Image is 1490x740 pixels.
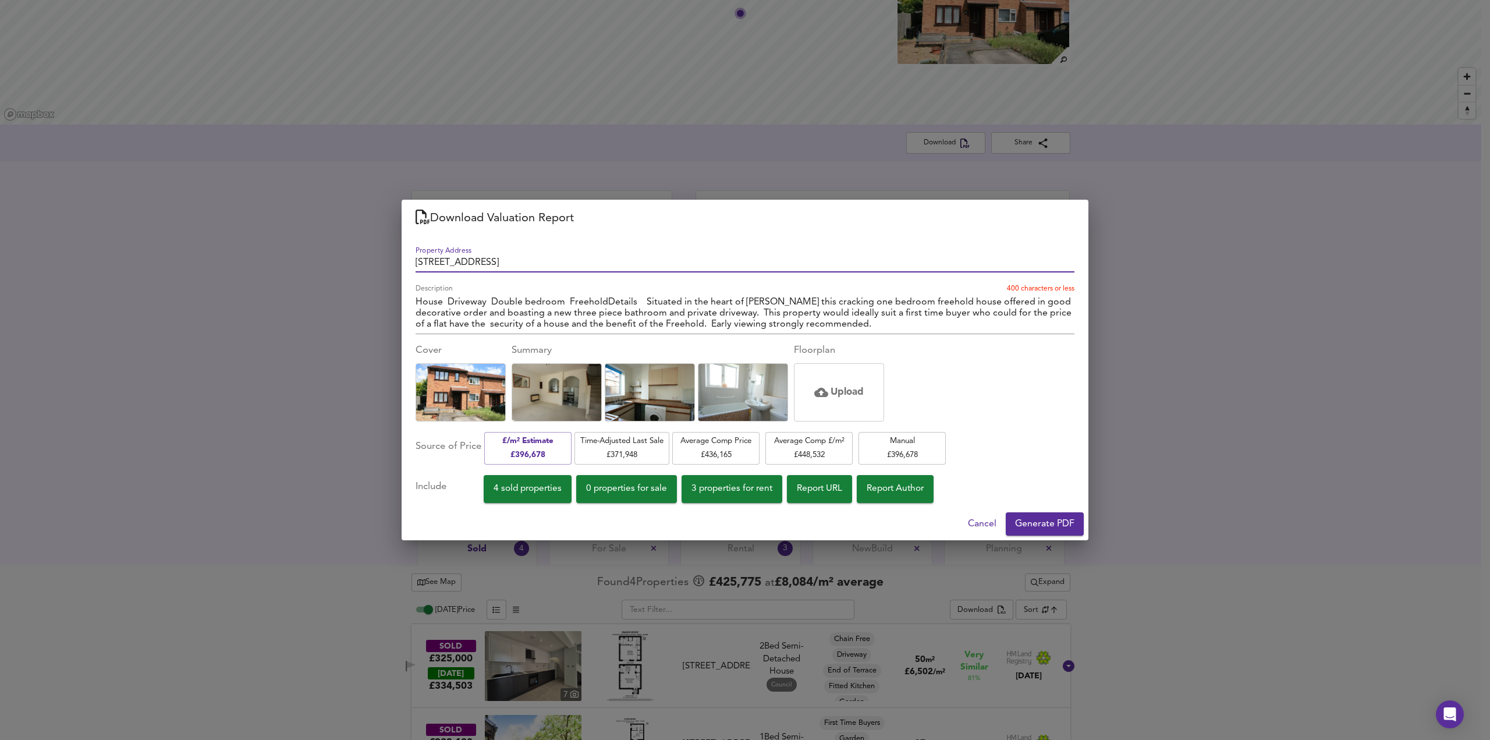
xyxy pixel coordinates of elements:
label: Property Address [416,247,471,254]
span: £/m² Estimate £ 396,678 [490,434,566,462]
button: £/m² Estimate£396,678 [484,432,572,464]
button: Cancel [963,512,1001,536]
textarea: House Driveway Double bedroom FreeholdDetails Situated in the heart of [PERSON_NAME] this crackin... [416,297,1074,330]
button: Time-Adjusted Last Sale£371,948 [574,432,669,464]
span: Cancel [968,516,996,532]
button: 3 properties for rent [682,475,782,503]
button: 4 sold properties [484,475,572,503]
div: Click or drag and drop an image [794,363,884,422]
div: Open Intercom Messenger [1436,700,1464,728]
img: Uploaded [695,361,791,425]
span: Report URL [797,481,842,497]
span: Report Author [867,481,924,497]
button: Average Comp £/m²£448,532 [765,432,853,464]
div: Click to replace this image [698,363,788,422]
span: 0 properties for sale [586,481,667,497]
img: Uploaded [413,361,509,425]
h5: Upload [831,385,864,399]
div: Click to replace this image [416,363,506,422]
button: Manual£396,678 [858,432,946,464]
span: 4 sold properties [494,481,562,497]
div: Floorplan [794,344,884,357]
span: Generate PDF [1015,516,1074,532]
h2: Download Valuation Report [416,209,1074,228]
div: Source of Price [416,431,481,465]
div: Cover [416,344,506,357]
span: Average Comp £/m² £ 448,532 [771,434,847,462]
button: 0 properties for sale [576,475,677,503]
span: Time-Adjusted Last Sale £ 371,948 [580,434,664,462]
img: Uploaded [509,361,605,425]
p: 400 characters or less [1007,284,1074,294]
span: Manual £ 396,678 [864,434,940,462]
div: Include [416,475,484,503]
button: Average Comp Price£436,165 [672,432,760,464]
img: Uploaded [602,361,698,425]
button: Report URL [787,475,852,503]
div: Summary [512,344,788,357]
span: Average Comp Price £ 436,165 [678,434,754,462]
label: Description [416,285,453,292]
div: Click to replace this image [512,363,602,422]
span: 3 properties for rent [691,481,772,497]
button: Generate PDF [1006,512,1084,536]
button: Report Author [857,475,934,503]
